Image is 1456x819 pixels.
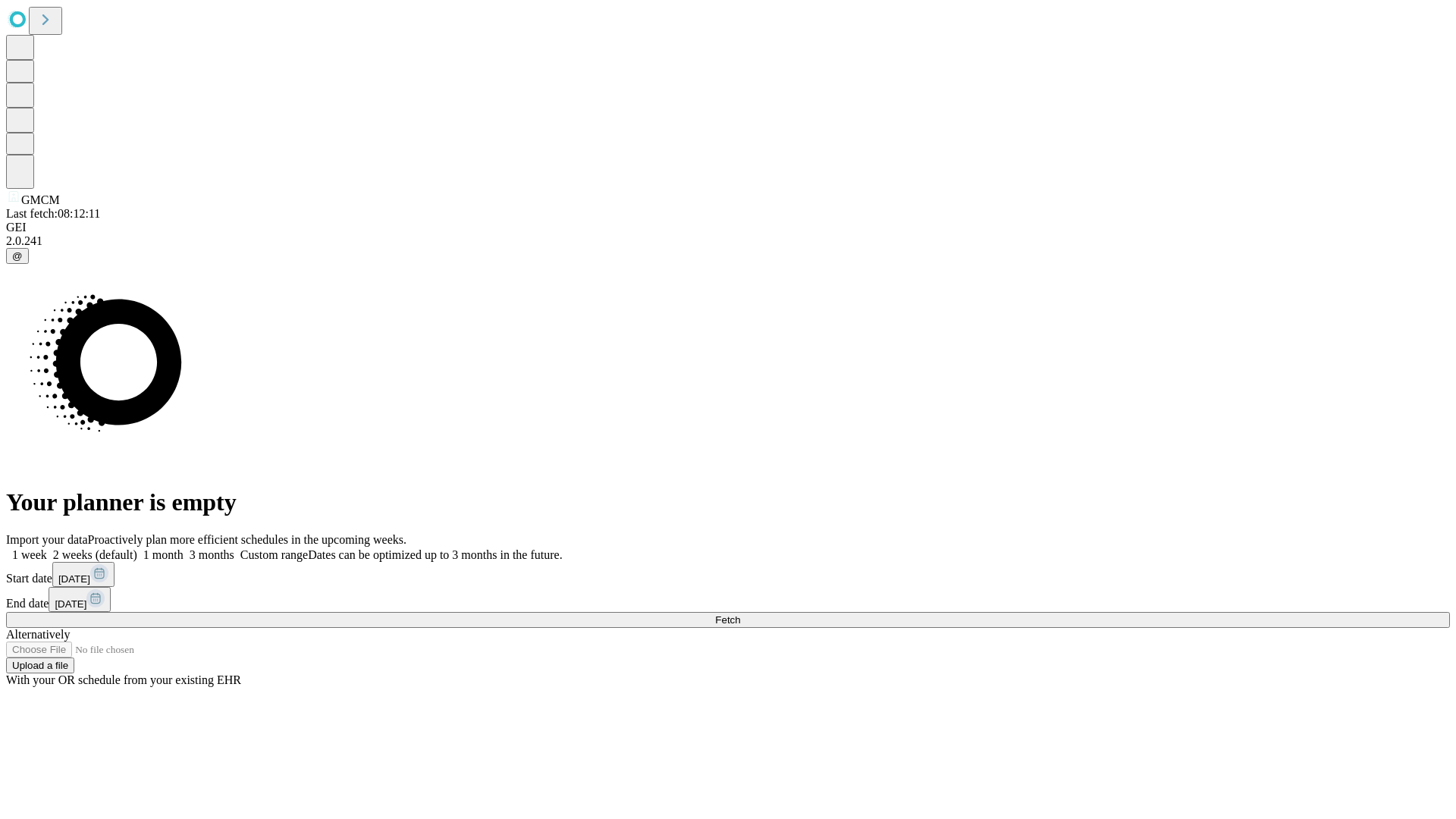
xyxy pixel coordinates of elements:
[715,614,740,626] span: Fetch
[190,548,234,561] span: 3 months
[6,612,1450,628] button: Fetch
[240,548,308,561] span: Custom range
[143,548,184,561] span: 1 month
[6,533,88,546] span: Import your data
[6,657,74,673] button: Upload a file
[6,488,1450,516] h1: Your planner is empty
[88,533,406,546] span: Proactively plan more efficient schedules in the upcoming weeks.
[58,573,90,585] span: [DATE]
[6,221,1450,234] div: GEI
[12,250,23,262] span: @
[6,587,1450,612] div: End date
[6,673,241,686] span: With your OR schedule from your existing EHR
[49,587,111,612] button: [DATE]
[21,193,60,206] span: GMCM
[6,248,29,264] button: @
[55,598,86,610] span: [DATE]
[308,548,562,561] span: Dates can be optimized up to 3 months in the future.
[6,207,100,220] span: Last fetch: 08:12:11
[53,548,137,561] span: 2 weeks (default)
[6,628,70,641] span: Alternatively
[6,562,1450,587] div: Start date
[6,234,1450,248] div: 2.0.241
[12,548,47,561] span: 1 week
[52,562,115,587] button: [DATE]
